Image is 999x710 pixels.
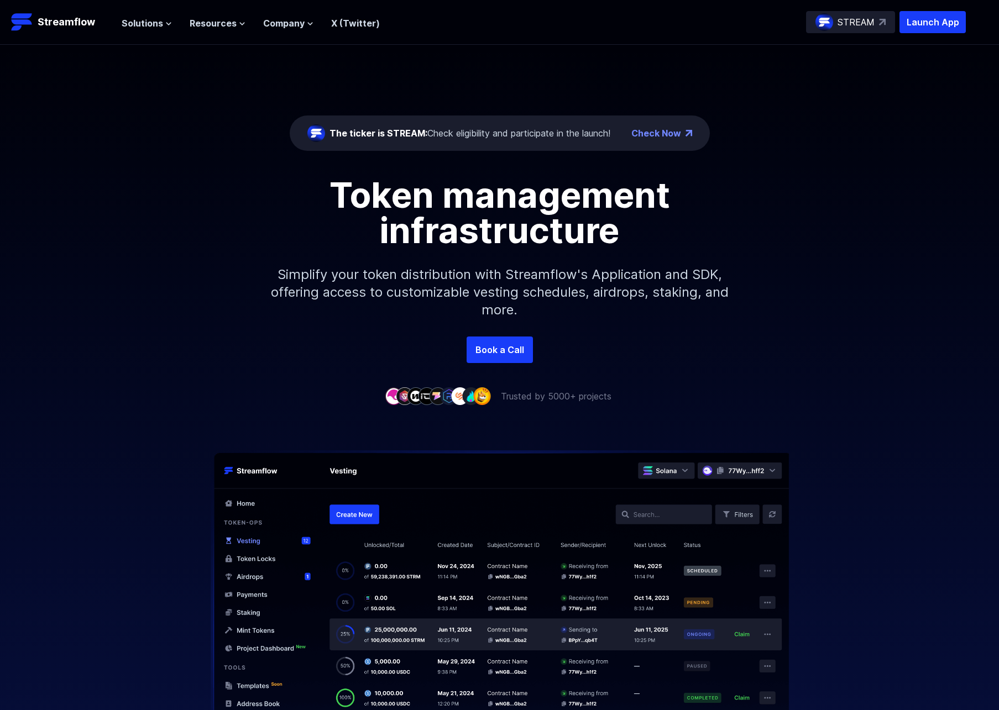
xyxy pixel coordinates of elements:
img: company-6 [440,387,458,404]
img: company-9 [473,387,491,404]
img: company-1 [385,387,402,404]
button: Launch App [899,11,966,33]
img: company-4 [418,387,436,404]
img: top-right-arrow.svg [879,19,886,25]
span: Solutions [122,17,163,30]
a: Book a Call [467,336,533,363]
a: X (Twitter) [331,18,380,29]
a: Check Now [631,127,681,140]
img: top-right-arrow.png [686,130,692,136]
img: company-3 [407,387,425,404]
button: Company [263,17,313,30]
p: Streamflow [38,14,95,30]
img: company-8 [462,387,480,404]
div: Check eligibility and participate in the launch! [329,127,610,140]
img: streamflow-logo-circle.png [307,124,325,142]
button: Resources [190,17,245,30]
p: STREAM [838,15,875,29]
img: company-2 [396,387,414,404]
h1: Token management infrastructure [251,177,749,248]
img: company-5 [429,387,447,404]
span: Company [263,17,305,30]
span: The ticker is STREAM: [329,128,427,139]
p: Simplify your token distribution with Streamflow's Application and SDK, offering access to custom... [262,248,738,336]
img: Streamflow Logo [11,11,33,33]
span: Resources [190,17,237,30]
img: streamflow-logo-circle.png [815,13,833,31]
a: Streamflow [11,11,111,33]
img: company-7 [451,387,469,404]
button: Solutions [122,17,172,30]
a: STREAM [806,11,895,33]
p: Trusted by 5000+ projects [501,390,611,403]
